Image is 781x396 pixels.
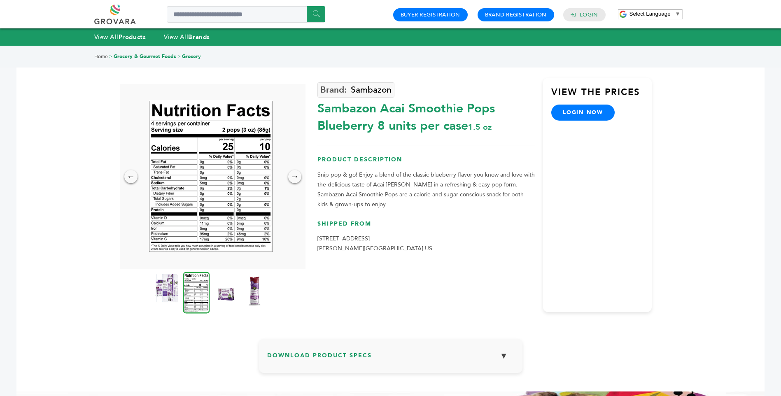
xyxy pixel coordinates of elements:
[494,347,514,365] button: ▼
[94,53,108,60] a: Home
[109,53,112,60] span: >
[124,170,138,183] div: ←
[317,170,535,210] p: Snip pop & go! Enjoy a blend of the classic blueberry flavor you know and love with the delicious...
[182,53,201,60] a: Grocery
[629,11,671,17] span: Select Language
[317,220,535,234] h3: Shipped From
[317,82,394,98] a: Sambazon
[288,170,301,183] div: →
[675,11,681,17] span: ▼
[580,11,598,19] a: Login
[468,121,492,133] span: 1.5 oz
[149,101,273,252] img: Sambazon Acai Smoothie Pops- Blueberry 8 units per case 1.5 oz
[119,33,146,41] strong: Products
[177,53,181,60] span: >
[114,53,176,60] a: Grocery & Gourmet Foods
[401,11,460,19] a: Buyer Registration
[551,105,615,120] a: login now
[317,96,535,135] div: Sambazon Acai Smoothie Pops Blueberry 8 units per case
[216,275,236,308] img: Sambazon Acai Smoothie Pops- Blueberry 8 units per case 1.5 oz
[629,11,681,17] a: Select Language​
[673,11,673,17] span: ​
[94,33,146,41] a: View AllProducts
[188,33,210,41] strong: Brands
[245,275,265,308] img: Sambazon Acai Smoothie Pops- Blueberry 8 units per case 1.5 oz
[317,156,535,170] h3: Product Description
[167,6,325,23] input: Search a product or brand...
[155,274,178,310] img: Sambazon Acai Smoothie Pops- Blueberry 8 units per case 1.5 oz Product Label
[267,347,514,371] h3: Download Product Specs
[164,33,210,41] a: View AllBrands
[485,11,547,19] a: Brand Registration
[551,86,652,105] h3: View the Prices
[317,234,535,254] p: [STREET_ADDRESS] [PERSON_NAME][GEOGRAPHIC_DATA] US
[183,272,210,313] img: Sambazon Acai Smoothie Pops- Blueberry 8 units per case 1.5 oz Nutrition Info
